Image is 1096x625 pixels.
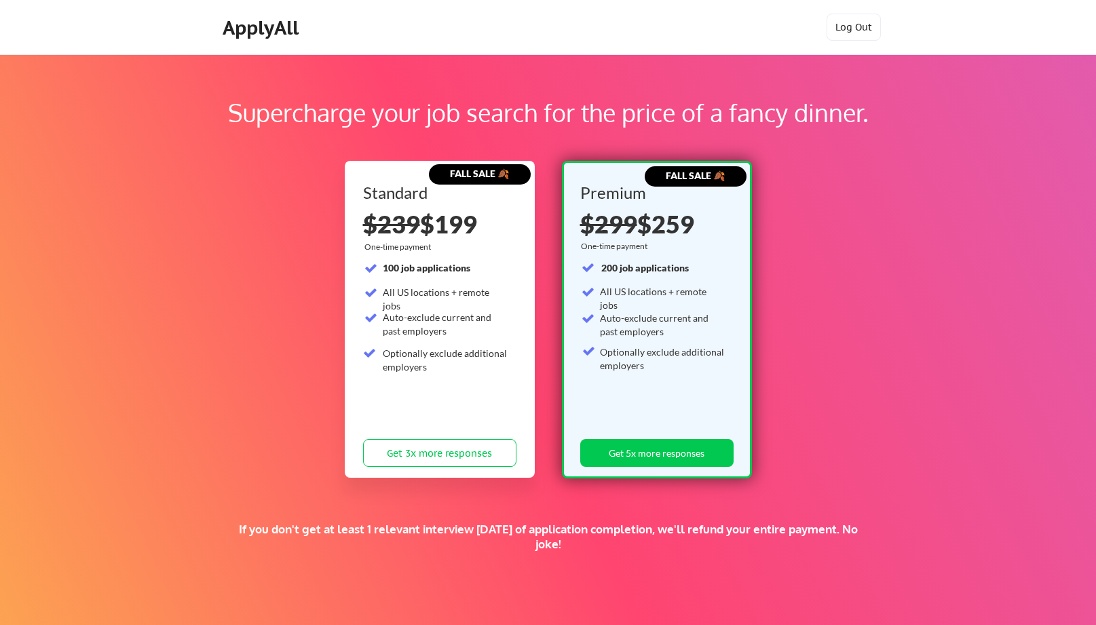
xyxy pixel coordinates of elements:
button: Log Out [827,14,881,41]
div: One-time payment [364,242,435,252]
div: Supercharge your job search for the price of a fancy dinner. [87,94,1009,131]
div: If you don't get at least 1 relevant interview [DATE] of application completion, we'll refund you... [235,522,861,552]
div: Premium [580,185,729,201]
strong: 100 job applications [383,262,470,273]
div: All US locations + remote jobs [600,285,725,311]
div: One-time payment [581,241,651,252]
div: ApplyAll [223,16,303,39]
strong: 200 job applications [601,262,689,273]
strong: FALL SALE 🍂 [450,168,509,179]
div: $259 [580,212,729,236]
s: $299 [580,209,637,239]
strong: FALL SALE 🍂 [666,170,725,181]
div: Optionally exclude additional employers [600,345,725,372]
div: Standard [363,185,512,201]
div: Optionally exclude additional employers [383,347,508,373]
button: Get 3x more responses [363,439,516,467]
div: Auto-exclude current and past employers [600,311,725,338]
s: $239 [363,209,420,239]
button: Get 5x more responses [580,439,734,467]
div: $199 [363,212,516,236]
div: Auto-exclude current and past employers [383,311,508,337]
div: All US locations + remote jobs [383,286,508,312]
